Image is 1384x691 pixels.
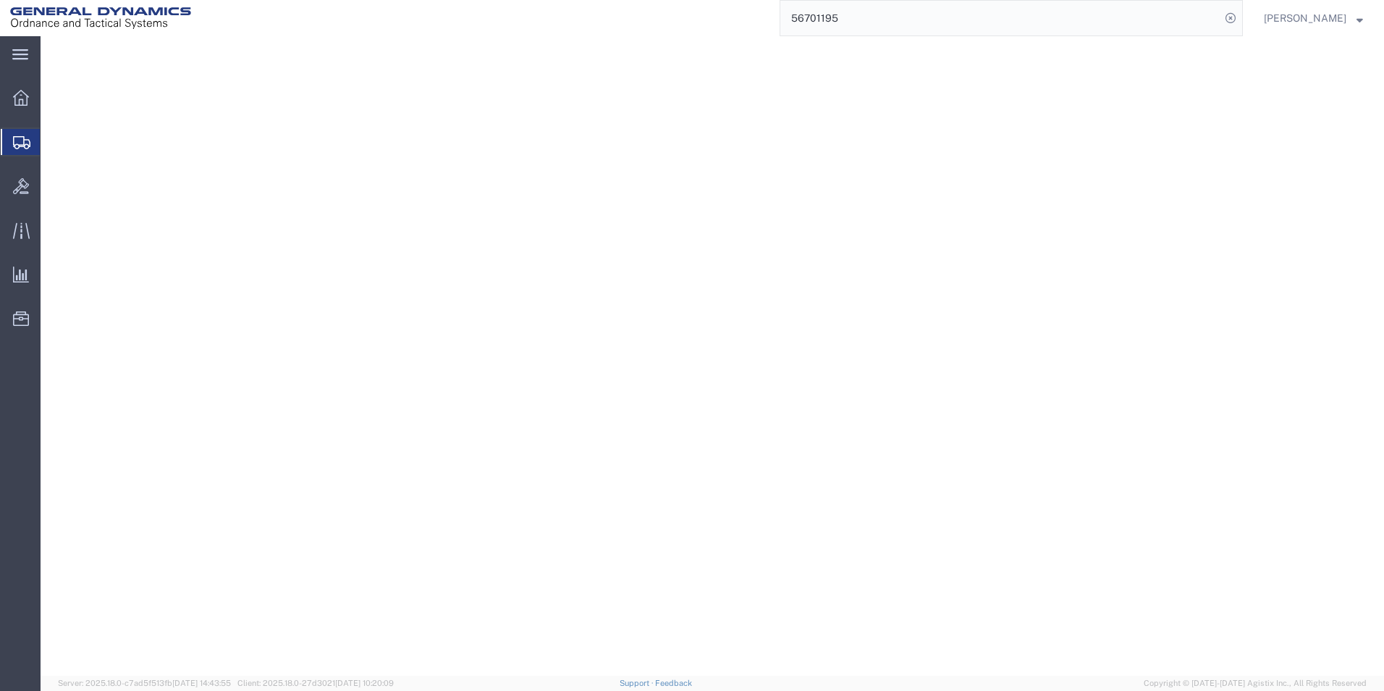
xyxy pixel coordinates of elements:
input: Search for shipment number, reference number [780,1,1220,35]
span: [DATE] 10:20:09 [335,679,394,687]
button: [PERSON_NAME] [1263,9,1364,27]
span: Server: 2025.18.0-c7ad5f513fb [58,679,231,687]
span: Copyright © [DATE]-[DATE] Agistix Inc., All Rights Reserved [1144,677,1367,690]
span: Nicole Byrnes [1264,10,1346,26]
img: logo [10,7,191,29]
a: Support [620,679,656,687]
a: Feedback [655,679,692,687]
span: [DATE] 14:43:55 [172,679,231,687]
span: Client: 2025.18.0-27d3021 [237,679,394,687]
iframe: FS Legacy Container [41,36,1384,676]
